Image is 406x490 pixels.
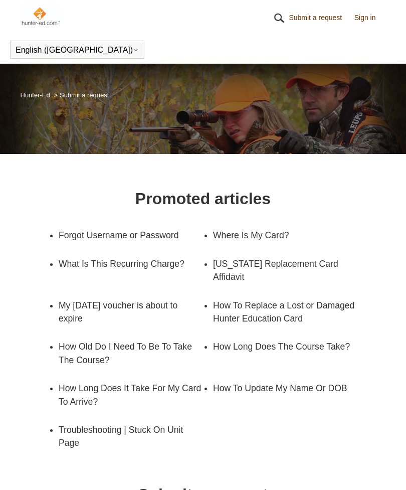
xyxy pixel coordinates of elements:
[59,333,203,374] a: How Old Do I Need To Be To Take The Course?
[213,333,357,361] a: How Long Does The Course Take?
[59,291,203,333] a: My [DATE] voucher is about to expire
[21,91,52,99] li: Hunter-Ed
[59,374,203,416] a: How Long Does It Take For My Card To Arrive?
[354,13,386,23] a: Sign in
[21,6,61,26] img: Hunter-Ed Help Center home page
[52,91,109,99] li: Submit a request
[16,46,139,55] button: English ([GEOGRAPHIC_DATA])
[213,221,357,249] a: Where Is My Card?
[21,91,50,99] a: Hunter-Ed
[213,374,357,402] a: How To Update My Name Or DOB
[59,250,203,278] a: What Is This Recurring Charge?
[135,187,271,211] h1: Promoted articles
[213,250,357,291] a: [US_STATE] Replacement Card Affidavit
[59,221,203,249] a: Forgot Username or Password
[59,416,203,457] a: Troubleshooting | Stuck On Unit Page
[213,291,357,333] a: How To Replace a Lost or Damaged Hunter Education Card
[272,11,287,26] img: 01HZPCYR30PPJAEEB9XZ5RGHQY
[289,13,352,23] a: Submit a request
